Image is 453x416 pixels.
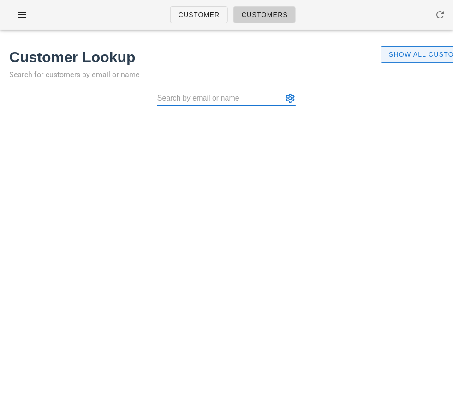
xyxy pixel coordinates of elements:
[9,68,370,81] p: Search for customers by email or name
[178,11,220,18] span: Customer
[157,91,283,106] input: Search by email or name
[285,93,296,104] button: appended action
[170,6,228,23] a: Customer
[9,46,370,68] h1: Customer Lookup
[241,11,288,18] span: Customers
[233,6,296,23] a: Customers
